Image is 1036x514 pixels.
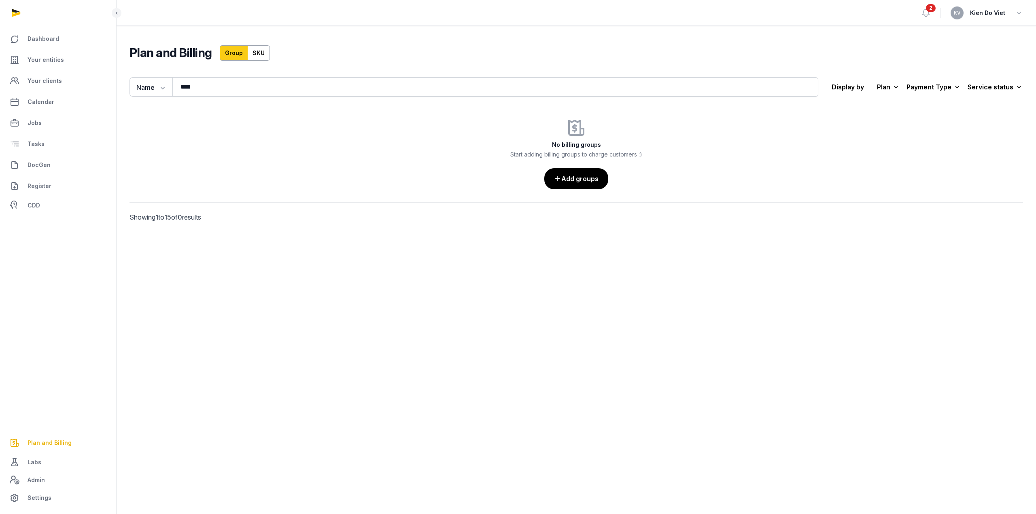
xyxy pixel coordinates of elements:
span: KV [954,11,961,15]
span: CDD [28,201,40,210]
span: Register [28,181,51,191]
span: 2 [926,4,936,12]
a: Group [220,45,248,61]
p: Showing to of results [129,203,343,232]
span: Jobs [28,118,42,128]
button: KV [951,6,964,19]
span: Dashboard [28,34,59,44]
span: Labs [28,457,41,467]
span: Admin [28,475,45,485]
span: DocGen [28,160,51,170]
h3: No billing groups [129,141,1023,149]
p: Display by [832,80,864,93]
a: Labs [6,453,110,472]
a: Dashboard [6,29,110,49]
a: SKU [248,45,270,61]
span: Kien Do Viet [970,8,1005,18]
a: Register [6,176,110,196]
span: Calendar [28,97,54,107]
div: Plan [877,81,900,93]
a: Plan and Billing [6,433,110,453]
a: CDD [6,197,110,214]
a: Calendar [6,92,110,112]
a: Jobs [6,113,110,133]
span: 1 [155,213,158,221]
span: Your clients [28,76,62,86]
p: Start adding billing groups to charge customers :) [129,150,1023,159]
h2: Plan and Billing [129,45,212,61]
span: Your entities [28,55,64,65]
span: Tasks [28,139,45,149]
span: Settings [28,493,51,503]
a: Tasks [6,134,110,154]
a: Your clients [6,71,110,91]
a: Admin [6,472,110,488]
span: 15 [164,213,171,221]
div: Payment Type [906,81,961,93]
span: Plan and Billing [28,438,72,448]
a: Add groups [544,168,608,189]
button: Name [129,77,172,97]
a: Settings [6,488,110,508]
div: Service status [968,81,1023,93]
span: 0 [178,213,182,221]
a: Your entities [6,50,110,70]
a: DocGen [6,155,110,175]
